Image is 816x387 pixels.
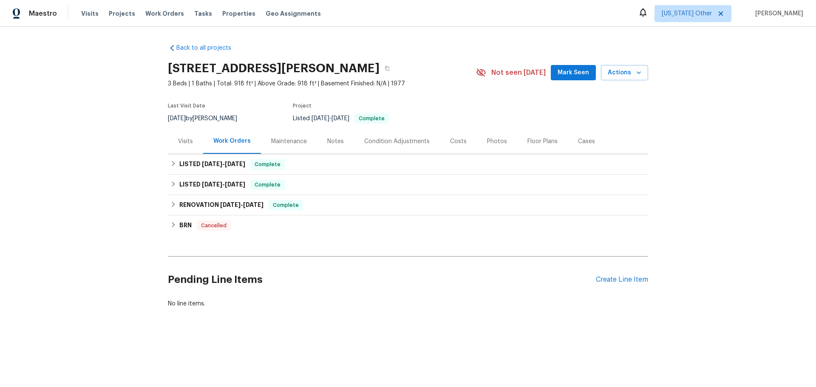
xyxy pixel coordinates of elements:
span: 3 Beds | 1 Baths | Total: 918 ft² | Above Grade: 918 ft² | Basement Finished: N/A | 1977 [168,79,476,88]
span: [PERSON_NAME] [752,9,803,18]
h6: LISTED [179,159,245,169]
div: LISTED [DATE]-[DATE]Complete [168,175,648,195]
span: - [202,161,245,167]
button: Copy Address [380,61,395,76]
span: [DATE] [331,116,349,121]
span: [US_STATE] Other [662,9,712,18]
h6: BRN [179,220,192,231]
span: Complete [251,181,284,189]
div: Costs [450,137,467,146]
div: Work Orders [213,137,251,145]
div: Maintenance [271,137,307,146]
span: Projects [109,9,135,18]
span: [DATE] [202,181,222,187]
div: Photos [487,137,507,146]
span: [DATE] [225,181,245,187]
span: [DATE] [243,202,263,208]
div: No line items. [168,299,648,308]
button: Actions [601,65,648,81]
span: - [312,116,349,121]
div: BRN Cancelled [168,215,648,236]
span: [DATE] [220,202,241,208]
div: by [PERSON_NAME] [168,113,247,124]
span: Work Orders [145,9,184,18]
div: Notes [327,137,344,146]
span: [DATE] [202,161,222,167]
span: Properties [222,9,255,18]
span: - [220,202,263,208]
span: Last Visit Date [168,103,205,108]
span: Actions [608,68,641,78]
span: Complete [355,116,388,121]
span: Visits [81,9,99,18]
span: Complete [251,160,284,169]
div: Floor Plans [527,137,558,146]
span: Tasks [194,11,212,17]
a: Back to all projects [168,44,249,52]
span: [DATE] [225,161,245,167]
h6: LISTED [179,180,245,190]
div: Condition Adjustments [364,137,430,146]
span: Cancelled [198,221,230,230]
span: [DATE] [168,116,186,121]
button: Mark Seen [551,65,596,81]
span: Complete [269,201,302,209]
span: Not seen [DATE] [491,68,546,77]
span: Geo Assignments [266,9,321,18]
div: Visits [178,137,193,146]
span: Maestro [29,9,57,18]
h6: RENOVATION [179,200,263,210]
span: Mark Seen [558,68,589,78]
span: [DATE] [312,116,329,121]
div: Create Line Item [596,276,648,284]
div: LISTED [DATE]-[DATE]Complete [168,154,648,175]
div: Cases [578,137,595,146]
h2: Pending Line Items [168,260,596,299]
div: RENOVATION [DATE]-[DATE]Complete [168,195,648,215]
h2: [STREET_ADDRESS][PERSON_NAME] [168,64,380,73]
span: Listed [293,116,389,121]
span: Project [293,103,312,108]
span: - [202,181,245,187]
